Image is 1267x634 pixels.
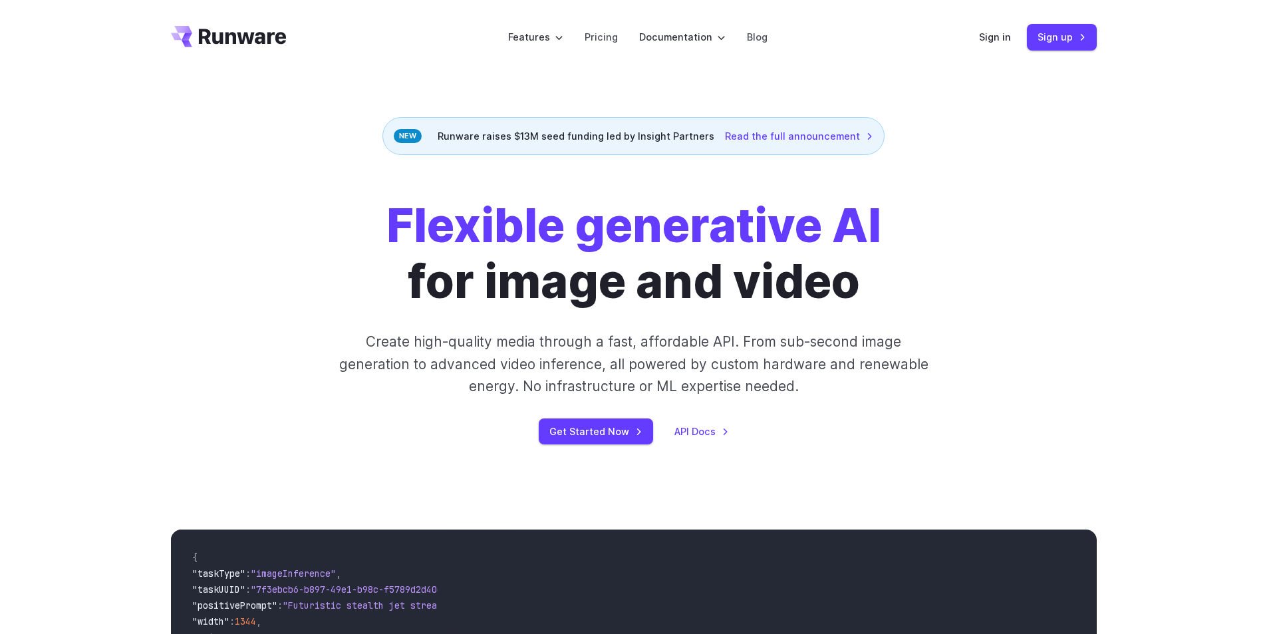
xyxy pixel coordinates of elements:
span: "7f3ebcb6-b897-49e1-b98c-f5789d2d40d7" [251,583,453,595]
a: Get Started Now [539,418,653,444]
span: : [245,583,251,595]
a: Read the full announcement [725,128,873,144]
span: , [256,615,261,627]
span: , [336,567,341,579]
span: "taskType" [192,567,245,579]
span: : [277,599,283,611]
label: Features [508,29,563,45]
span: "imageInference" [251,567,336,579]
div: Runware raises $13M seed funding led by Insight Partners [382,117,885,155]
strong: Flexible generative AI [386,197,881,253]
a: Sign up [1027,24,1097,50]
label: Documentation [639,29,726,45]
a: API Docs [674,424,729,439]
span: "Futuristic stealth jet streaking through a neon-lit cityscape with glowing purple exhaust" [283,599,767,611]
a: Blog [747,29,768,45]
span: : [245,567,251,579]
a: Pricing [585,29,618,45]
span: 1344 [235,615,256,627]
p: Create high-quality media through a fast, affordable API. From sub-second image generation to adv... [337,331,930,397]
span: : [229,615,235,627]
span: { [192,552,198,563]
span: "taskUUID" [192,583,245,595]
h1: for image and video [386,198,881,309]
a: Go to / [171,26,287,47]
span: "width" [192,615,229,627]
a: Sign in [979,29,1011,45]
span: "positivePrompt" [192,599,277,611]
